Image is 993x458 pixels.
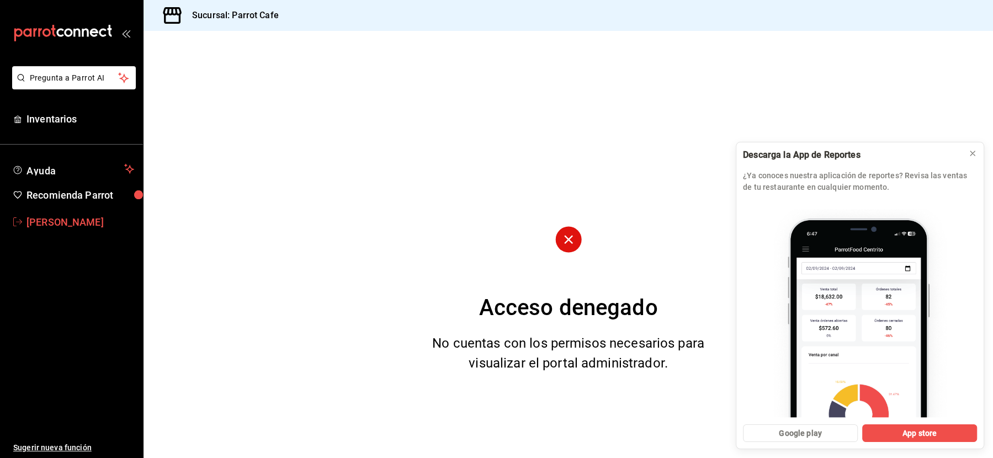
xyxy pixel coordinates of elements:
span: Inventarios [26,111,134,126]
span: Sugerir nueva función [13,442,134,454]
span: Pregunta a Parrot AI [30,72,119,84]
span: [PERSON_NAME] [26,215,134,230]
button: App store [862,424,977,442]
button: open_drawer_menu [121,29,130,38]
p: ¿Ya conoces nuestra aplicación de reportes? Revisa las ventas de tu restaurante en cualquier mome... [743,170,977,193]
button: Pregunta a Parrot AI [12,66,136,89]
img: parrot app_2.png [743,200,977,418]
span: Recomienda Parrot [26,188,134,203]
span: Ayuda [26,162,120,175]
div: Acceso denegado [479,291,658,324]
button: Google play [743,424,858,442]
div: No cuentas con los permisos necesarios para visualizar el portal administrador. [418,333,718,373]
a: Pregunta a Parrot AI [8,80,136,92]
h3: Sucursal: Parrot Cafe [183,9,279,22]
div: Descarga la App de Reportes [743,149,959,161]
span: App store [902,428,937,439]
span: Google play [779,428,821,439]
